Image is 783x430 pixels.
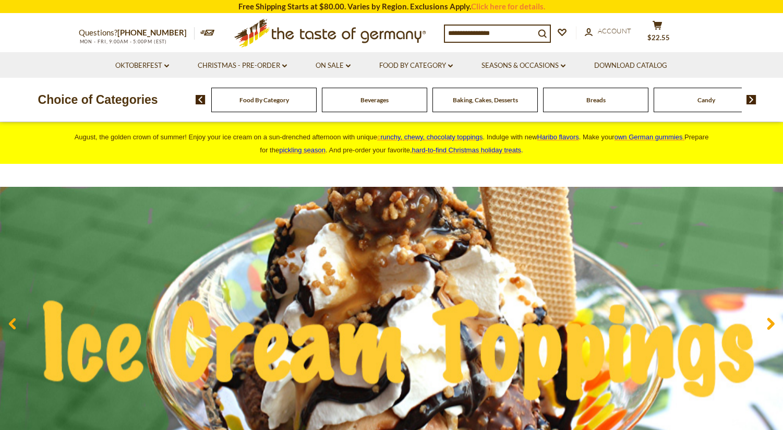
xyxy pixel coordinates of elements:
a: Download Catalog [594,60,667,71]
a: pickling season [279,146,326,154]
span: $22.55 [647,33,670,42]
a: Oktoberfest [115,60,169,71]
a: own German gummies. [615,133,684,141]
a: Food By Category [239,96,289,104]
p: Questions? [79,26,195,40]
span: MON - FRI, 9:00AM - 5:00PM (EST) [79,39,167,44]
a: Seasons & Occasions [481,60,565,71]
a: Beverages [360,96,389,104]
a: Food By Category [379,60,453,71]
a: Breads [586,96,606,104]
img: next arrow [746,95,756,104]
a: Account [585,26,631,37]
span: runchy, chewy, chocolaty toppings [380,133,483,141]
a: On Sale [316,60,351,71]
a: Click here for details. [471,2,545,11]
button: $22.55 [642,20,673,46]
span: . [412,146,523,154]
a: Candy [697,96,715,104]
span: Account [598,27,631,35]
a: Baking, Cakes, Desserts [453,96,518,104]
a: Christmas - PRE-ORDER [198,60,287,71]
a: [PHONE_NUMBER] [117,28,187,37]
span: own German gummies [615,133,683,141]
a: Haribo flavors [537,133,579,141]
a: crunchy, chewy, chocolaty toppings [377,133,483,141]
a: hard-to-find Christmas holiday treats [412,146,522,154]
span: August, the golden crown of summer! Enjoy your ice cream on a sun-drenched afternoon with unique ... [75,133,709,154]
img: previous arrow [196,95,206,104]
